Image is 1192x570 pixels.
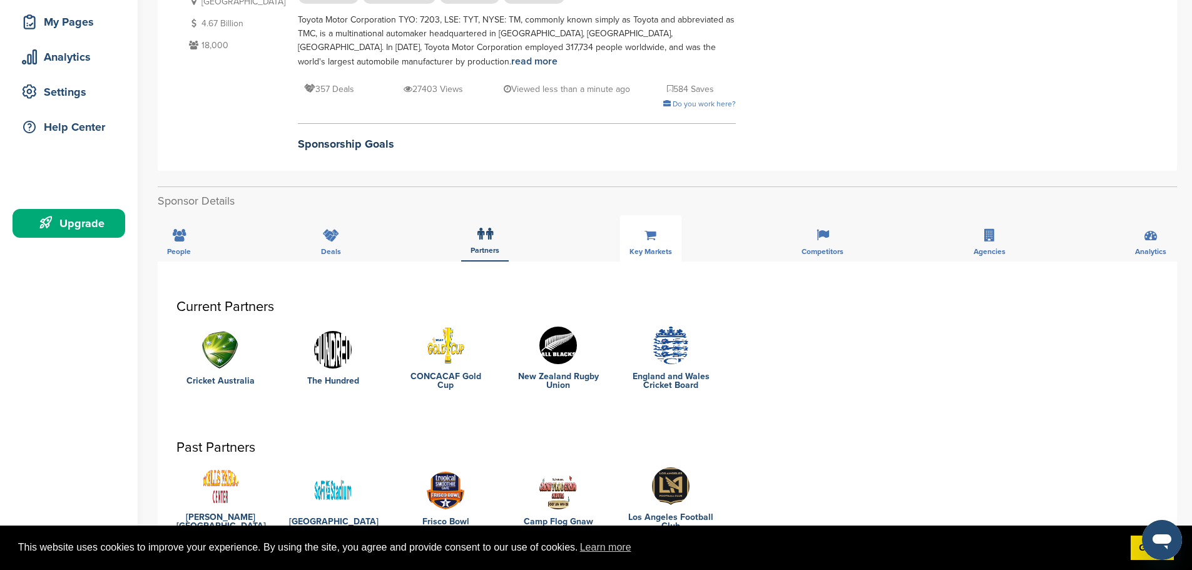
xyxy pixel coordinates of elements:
[289,377,377,385] a: The Hundred
[504,81,630,97] p: Viewed less than a minute ago
[402,372,489,390] a: CONCACAF Gold Cup
[673,99,736,108] span: Do you work here?
[13,209,125,238] a: Upgrade
[176,299,1158,314] h3: Current Partners
[404,81,463,97] p: 27403 Views
[298,136,736,153] h2: Sponsorship Goals
[578,538,633,557] a: learn more about cookies
[13,113,125,141] a: Help Center
[514,517,602,526] a: Camp Flog Gnaw
[18,538,1121,557] span: This website uses cookies to improve your experience. By using the site, you agree and provide co...
[13,8,125,36] a: My Pages
[186,16,285,31] p: 4.67 Billion
[158,193,1177,210] h2: Sponsor Details
[314,331,352,369] img: 300px the hundred logo
[539,327,577,364] img: Data?1415809842
[802,248,843,255] span: Competitors
[321,248,341,255] span: Deals
[167,248,191,255] span: People
[19,212,125,235] div: Upgrade
[1135,248,1166,255] span: Analytics
[298,13,736,69] div: Toyota Motor Corporation TYO: 7203, LSE: TYT, NYSE: TM, commonly known simply as Toyota and abbre...
[427,472,464,509] img: Friscobowl tsc fa 080119 1 294x300
[176,440,1158,455] h3: Past Partners
[19,81,125,103] div: Settings
[289,517,377,526] a: [GEOGRAPHIC_DATA]
[314,472,352,509] img: La stadium logo5
[19,46,125,68] div: Analytics
[1142,520,1182,560] iframe: Button to launch messaging window
[13,78,125,106] a: Settings
[627,513,715,531] a: Los Angeles Football Club
[667,81,714,97] p: 584 Saves
[13,43,125,71] a: Analytics
[539,472,577,509] img: Cfg18 logo wide v1
[176,377,264,385] a: Cricket Australia
[471,247,499,254] span: Partners
[19,116,125,138] div: Help Center
[1131,536,1174,561] a: dismiss cookie message
[201,467,239,505] img: Open uri20141112 64162 1ptqfrz?1415808397
[652,467,690,505] img: Los angeles football club.svg
[176,513,264,531] a: [PERSON_NAME][GEOGRAPHIC_DATA]
[627,372,715,390] a: England and Wales Cricket Board
[427,327,464,364] img: Concacaf goldcup logo
[402,517,489,526] a: Frisco Bowl
[511,55,558,68] a: read more
[652,327,690,364] img: Open uri20141112 64162 11am76q?1415811670
[19,11,125,33] div: My Pages
[304,81,354,97] p: 357 Deals
[201,331,239,369] img: Open uri20141112 64162 1d0dfma?1415811647
[514,372,602,390] a: New Zealand Rugby Union
[186,38,285,53] p: 18,000
[663,99,736,108] a: Do you work here?
[974,248,1006,255] span: Agencies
